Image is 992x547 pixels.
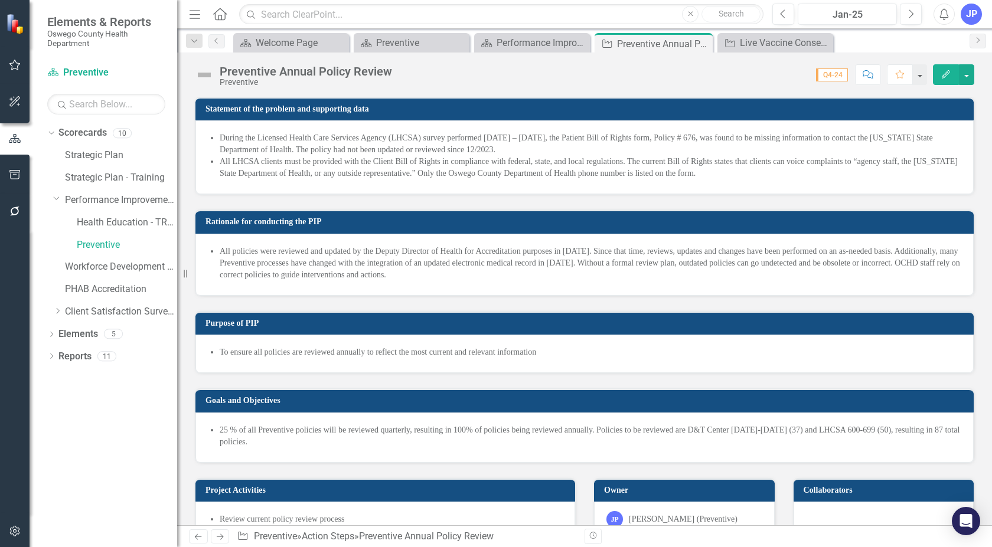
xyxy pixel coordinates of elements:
div: Open Intercom Messenger [952,507,980,535]
h3: Collaborators [804,486,968,494]
a: Preventive [47,66,165,80]
li: 25 % of all Preventive policies will be reviewed quarterly, resulting in 100% of policies being r... [220,424,961,448]
div: Live Vaccine Consent [740,35,830,50]
div: Jan-25 [802,8,893,22]
div: Preventive Annual Policy Review [220,65,392,78]
a: Preventive [77,238,177,252]
div: 10 [113,128,132,138]
h3: Purpose of PIP [205,319,968,327]
li: During the Licensed Health Care Services Agency (LHCSA) survey performed [DATE] – [DATE], the Pat... [220,132,961,156]
div: JP [606,511,623,528]
a: Action Steps [302,530,354,542]
a: Preventive [254,530,297,542]
a: Performance Improvement Plans [65,194,177,207]
div: 5 [104,329,123,339]
div: Performance Improvement Plans [497,35,587,50]
img: Not Defined [195,65,214,84]
span: Q4-24 [816,68,848,81]
button: Search [701,6,761,22]
div: Preventive Annual Policy Review [359,530,494,542]
span: Elements & Reports [47,15,165,29]
div: Preventive Annual Policy Review [617,37,710,51]
li: All LHCSA clients must be provided with the Client Bill of Rights in compliance with federal, sta... [220,156,961,179]
input: Search Below... [47,94,165,114]
h3: Owner [604,486,769,494]
a: Health Education - TRAINING [77,216,177,230]
h3: Rationale for conducting the PIP [205,217,968,226]
li: To ensure all policies are reviewed annually to reflect the most current and relevant information [220,346,961,358]
a: Elements [58,327,98,341]
button: JP [961,4,982,25]
a: Scorecards [58,126,107,140]
a: Welcome Page [236,35,346,50]
div: Welcome Page [256,35,346,50]
h3: Statement of the problem and supporting data [205,104,968,113]
a: Workforce Development Plan [65,260,177,274]
small: Oswego County Health Department [47,29,165,48]
h3: Project Activities [205,486,569,494]
a: PHAB Accreditation [65,283,177,296]
input: Search ClearPoint... [239,4,763,25]
a: Strategic Plan - Training [65,171,177,185]
a: Reports [58,350,92,363]
a: Live Vaccine Consent [720,35,830,50]
div: [PERSON_NAME] (Preventive) [629,513,738,525]
div: Preventive [220,78,392,87]
a: Client Satisfaction Surveys [65,305,177,319]
img: ClearPoint Strategy [6,14,27,34]
div: Preventive [376,35,466,50]
a: Preventive [357,35,466,50]
div: » » [237,530,576,543]
li: Review current policy review process [220,513,563,525]
div: 11 [97,351,116,361]
button: Jan-25 [798,4,897,25]
a: Strategic Plan [65,149,177,162]
span: Search [719,9,744,18]
h3: Goals and Objectives [205,396,968,405]
a: Performance Improvement Plans [477,35,587,50]
li: All policies were reviewed and updated by the Deputy Director of Health for Accreditation purpose... [220,245,961,281]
